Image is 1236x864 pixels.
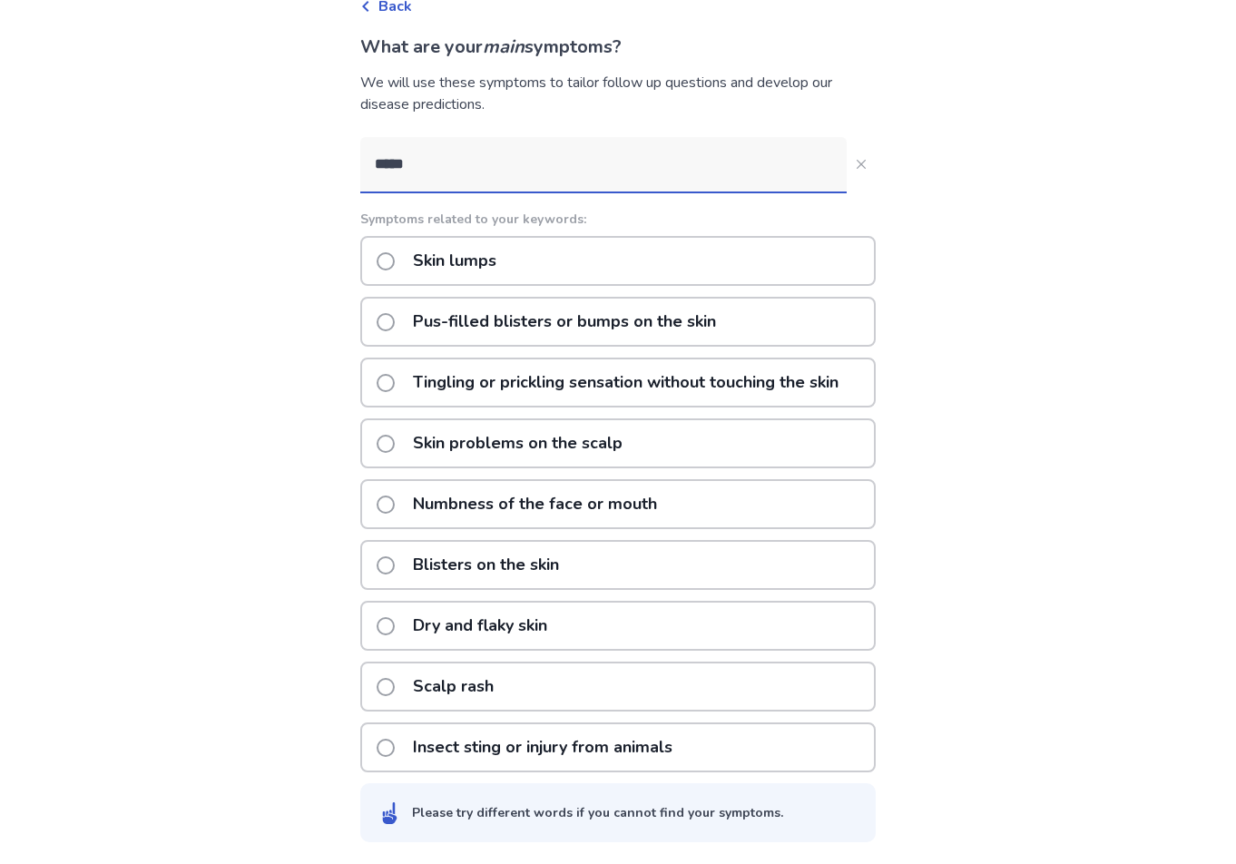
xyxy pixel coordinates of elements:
[402,359,849,406] p: Tingling or prickling sensation without touching the skin
[402,603,558,649] p: Dry and flaky skin
[360,72,876,115] div: We will use these symptoms to tailor follow up questions and develop our disease predictions.
[847,150,876,179] button: Close
[402,481,668,527] p: Numbness of the face or mouth
[360,34,876,61] p: What are your symptoms?
[402,238,507,284] p: Skin lumps
[360,137,847,191] input: Close
[402,663,505,710] p: Scalp rash
[360,210,876,229] p: Symptoms related to your keywords:
[402,299,727,345] p: Pus-filled blisters or bumps on the skin
[412,803,783,822] div: Please try different words if you cannot find your symptoms.
[402,542,570,588] p: Blisters on the skin
[402,724,683,771] p: Insect sting or injury from animals
[402,420,633,466] p: Skin problems on the scalp
[483,34,525,59] i: main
